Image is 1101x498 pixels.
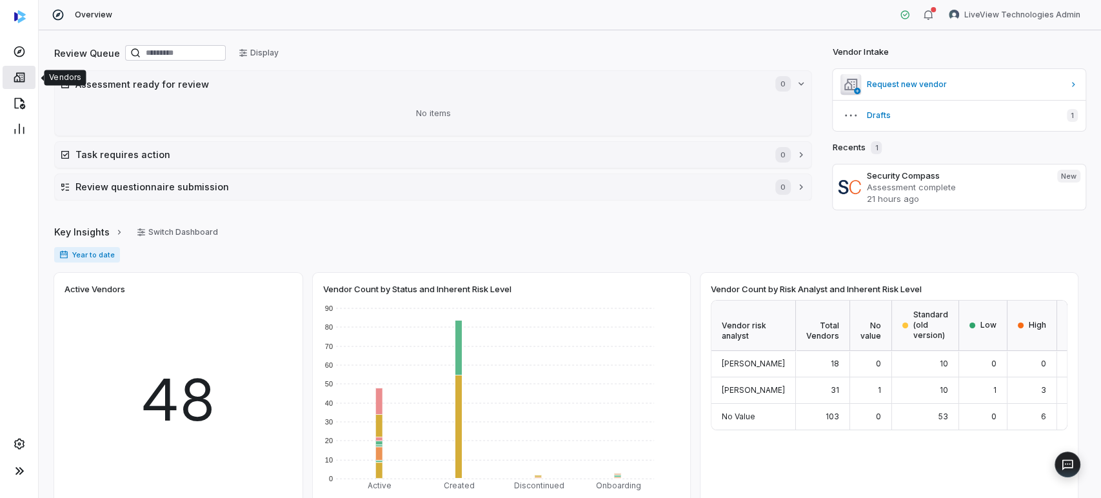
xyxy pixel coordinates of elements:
span: 0 [775,76,791,92]
span: New [1057,170,1080,183]
span: 10 [940,385,948,395]
span: Low [980,320,997,330]
span: LiveView Technologies Admin [964,10,1080,20]
span: Request new vendor [866,79,1064,90]
button: Drafts1 [833,100,1086,131]
span: Key Insights [54,225,110,239]
span: 53 [938,412,948,421]
img: LiveView Technologies Admin avatar [949,10,959,20]
span: 0 [775,147,791,163]
span: Vendor Count by Risk Analyst and Inherent Risk Level [711,283,922,295]
span: 0 [991,359,997,368]
span: Active Vendors [64,283,125,295]
span: 1 [1067,109,1078,122]
h2: Assessment ready for review [75,77,762,91]
button: LiveView Technologies Admin avatarLiveView Technologies Admin [941,5,1088,25]
svg: Date range for report [59,250,68,259]
p: Assessment complete [866,181,1047,193]
span: 0 [991,412,997,421]
span: Overview [75,10,112,20]
h2: Vendor Intake [833,46,888,59]
div: Vendor risk analyst [711,301,796,351]
span: Standard (old version) [913,310,948,341]
span: 3 [1041,385,1046,395]
div: Total Vendors [796,301,850,351]
div: Vendors [49,72,81,83]
div: No value [850,301,892,351]
button: Assessment ready for review0 [55,71,811,97]
span: 0 [876,359,881,368]
button: Display [231,43,286,63]
text: 90 [325,304,333,312]
span: 1 [871,141,882,154]
h3: Security Compass [866,170,1047,181]
span: [PERSON_NAME] [722,359,785,368]
span: 6 [1041,412,1046,421]
a: Request new vendor [833,69,1086,100]
p: 21 hours ago [866,193,1047,204]
h2: Review questionnaire submission [75,180,762,194]
span: [PERSON_NAME] [722,385,785,395]
span: 1 [993,385,997,395]
span: 31 [831,385,839,395]
a: Security CompassAssessment complete21 hours agoNew [833,164,1086,210]
button: Review questionnaire submission0 [55,174,811,200]
button: Switch Dashboard [129,223,226,242]
text: 20 [325,437,333,444]
div: No items [60,97,806,130]
button: Key Insights [50,219,128,246]
span: 0 [876,412,881,421]
h2: Review Queue [54,46,120,60]
span: 0 [1041,359,1046,368]
a: Key Insights [54,219,124,246]
h2: Recents [833,141,882,154]
button: Task requires action0 [55,142,811,168]
span: No Value [722,412,755,421]
img: svg%3e [14,10,26,23]
text: 0 [329,475,333,483]
text: 10 [325,456,333,464]
h2: Task requires action [75,148,762,161]
text: 50 [325,380,333,388]
span: Drafts [866,110,1056,121]
span: 18 [831,359,839,368]
span: High [1029,320,1046,330]
span: 10 [940,359,948,368]
span: 0 [775,179,791,195]
text: 30 [325,418,333,426]
text: 60 [325,361,333,369]
span: 103 [826,412,839,421]
span: 1 [878,385,881,395]
span: 48 [141,357,216,444]
text: 80 [325,323,333,331]
text: 40 [325,399,333,407]
span: Year to date [54,247,120,263]
span: Vendor Count by Status and Inherent Risk Level [323,283,511,295]
text: 70 [325,343,333,350]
